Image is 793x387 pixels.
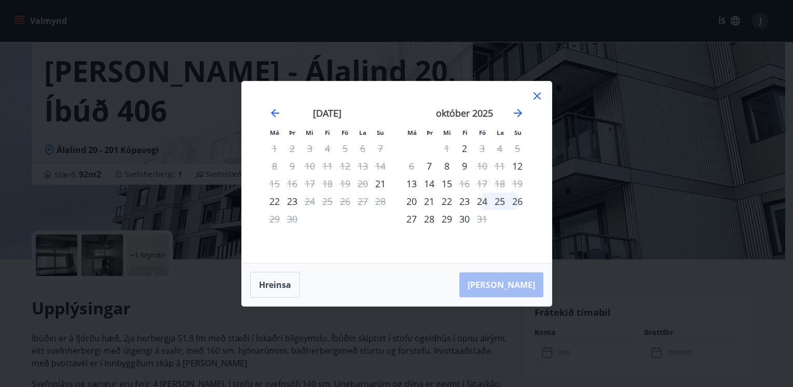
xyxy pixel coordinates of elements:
td: Not available. föstudagur, 3. október 2025 [473,140,491,157]
td: Not available. laugardagur, 11. október 2025 [491,157,509,175]
div: 14 [420,175,438,192]
div: Aðeins innritun í boði [372,175,389,192]
td: Not available. laugardagur, 13. september 2025 [354,157,372,175]
td: Not available. laugardagur, 4. október 2025 [491,140,509,157]
td: Choose fimmtudagur, 2. október 2025 as your check-in date. It’s available. [456,140,473,157]
td: Choose mánudagur, 22. september 2025 as your check-in date. It’s available. [266,192,283,210]
div: 22 [438,192,456,210]
div: 8 [438,157,456,175]
td: Not available. laugardagur, 18. október 2025 [491,175,509,192]
td: Choose mánudagur, 13. október 2025 as your check-in date. It’s available. [403,175,420,192]
small: Þr [289,129,295,136]
strong: [DATE] [313,107,341,119]
div: 15 [438,175,456,192]
div: 27 [403,210,420,228]
td: Choose miðvikudagur, 29. október 2025 as your check-in date. It’s available. [438,210,456,228]
td: Not available. mánudagur, 6. október 2025 [403,157,420,175]
td: Not available. miðvikudagur, 1. október 2025 [438,140,456,157]
td: Not available. þriðjudagur, 2. september 2025 [283,140,301,157]
div: Aðeins útritun í boði [473,157,491,175]
strong: október 2025 [436,107,493,119]
td: Choose fimmtudagur, 30. október 2025 as your check-in date. It’s available. [456,210,473,228]
small: La [359,129,366,136]
td: Choose þriðjudagur, 14. október 2025 as your check-in date. It’s available. [420,175,438,192]
td: Not available. miðvikudagur, 17. september 2025 [301,175,319,192]
div: 25 [491,192,509,210]
td: Choose miðvikudagur, 15. október 2025 as your check-in date. It’s available. [438,175,456,192]
small: Má [270,129,279,136]
small: Fi [462,129,468,136]
td: Choose sunnudagur, 21. september 2025 as your check-in date. It’s available. [372,175,389,192]
div: Aðeins útritun í boði [456,175,473,192]
small: Mi [306,129,313,136]
td: Not available. sunnudagur, 5. október 2025 [509,140,526,157]
td: Not available. mánudagur, 8. september 2025 [266,157,283,175]
td: Choose sunnudagur, 12. október 2025 as your check-in date. It’s available. [509,157,526,175]
div: Move backward to switch to the previous month. [269,107,281,119]
td: Not available. mánudagur, 15. september 2025 [266,175,283,192]
td: Not available. föstudagur, 12. september 2025 [336,157,354,175]
div: Aðeins innritun í boði [509,157,526,175]
div: Aðeins innritun í boði [403,192,420,210]
td: Not available. fimmtudagur, 25. september 2025 [319,192,336,210]
div: Calendar [254,94,539,251]
div: Aðeins innritun í boði [420,157,438,175]
div: 22 [266,192,283,210]
div: Aðeins innritun í boði [456,140,473,157]
div: Aðeins útritun í boði [473,140,491,157]
td: Not available. mánudagur, 1. september 2025 [266,140,283,157]
td: Not available. miðvikudagur, 10. september 2025 [301,157,319,175]
td: Not available. þriðjudagur, 16. september 2025 [283,175,301,192]
td: Choose miðvikudagur, 8. október 2025 as your check-in date. It’s available. [438,157,456,175]
td: Not available. sunnudagur, 19. október 2025 [509,175,526,192]
td: Not available. sunnudagur, 28. september 2025 [372,192,389,210]
div: 23 [283,192,301,210]
td: Choose þriðjudagur, 23. september 2025 as your check-in date. It’s available. [283,192,301,210]
td: Not available. þriðjudagur, 30. september 2025 [283,210,301,228]
td: Choose þriðjudagur, 21. október 2025 as your check-in date. It’s available. [420,192,438,210]
small: Su [377,129,384,136]
td: Choose sunnudagur, 26. október 2025 as your check-in date. It’s available. [509,192,526,210]
div: 23 [456,192,473,210]
td: Not available. laugardagur, 27. september 2025 [354,192,372,210]
small: Mi [443,129,451,136]
div: Aðeins útritun í boði [473,210,491,228]
td: Not available. föstudagur, 10. október 2025 [473,157,491,175]
td: Not available. mánudagur, 29. september 2025 [266,210,283,228]
td: Not available. föstudagur, 17. október 2025 [473,175,491,192]
td: Not available. föstudagur, 19. september 2025 [336,175,354,192]
td: Not available. föstudagur, 5. september 2025 [336,140,354,157]
div: 21 [420,192,438,210]
small: Fö [479,129,486,136]
td: Not available. miðvikudagur, 24. september 2025 [301,192,319,210]
td: Choose fimmtudagur, 23. október 2025 as your check-in date. It’s available. [456,192,473,210]
div: Move forward to switch to the next month. [512,107,524,119]
small: Fö [341,129,348,136]
td: Not available. föstudagur, 26. september 2025 [336,192,354,210]
small: Fi [325,129,330,136]
td: Not available. miðvikudagur, 3. september 2025 [301,140,319,157]
td: Not available. fimmtudagur, 18. september 2025 [319,175,336,192]
td: Choose mánudagur, 27. október 2025 as your check-in date. It’s available. [403,210,420,228]
small: Má [407,129,417,136]
div: 29 [438,210,456,228]
div: 28 [420,210,438,228]
div: Aðeins útritun í boði [301,192,319,210]
td: Choose þriðjudagur, 28. október 2025 as your check-in date. It’s available. [420,210,438,228]
small: La [497,129,504,136]
td: Not available. þriðjudagur, 9. september 2025 [283,157,301,175]
div: 26 [509,192,526,210]
div: 24 [473,192,491,210]
td: Not available. fimmtudagur, 16. október 2025 [456,175,473,192]
td: Choose fimmtudagur, 9. október 2025 as your check-in date. It’s available. [456,157,473,175]
div: 13 [403,175,420,192]
td: Not available. föstudagur, 31. október 2025 [473,210,491,228]
td: Choose mánudagur, 20. október 2025 as your check-in date. It’s available. [403,192,420,210]
td: Choose föstudagur, 24. október 2025 as your check-in date. It’s available. [473,192,491,210]
small: Su [514,129,522,136]
td: Not available. fimmtudagur, 4. september 2025 [319,140,336,157]
small: Þr [427,129,433,136]
td: Not available. laugardagur, 6. september 2025 [354,140,372,157]
button: Hreinsa [250,272,300,298]
td: Not available. sunnudagur, 7. september 2025 [372,140,389,157]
